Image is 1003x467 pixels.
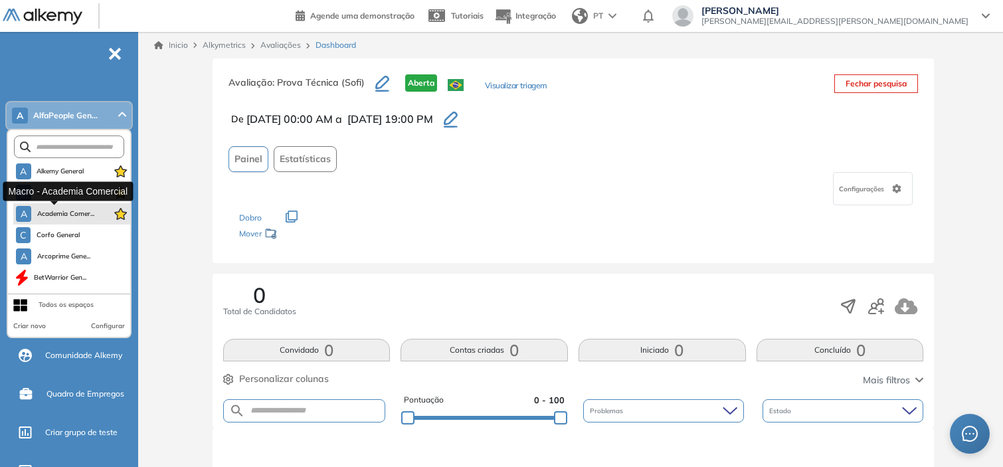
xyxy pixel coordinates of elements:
[579,339,746,361] button: Iniciado0
[405,74,437,92] span: Aberta
[13,321,46,331] button: Criar novo
[833,172,913,205] div: Configurações
[608,13,616,19] img: arrow
[3,181,133,201] div: Macro - Academia Comercial
[228,74,375,102] h3: Avaliação
[962,426,978,442] span: message
[239,213,262,223] span: Dobro
[485,80,547,94] button: Visualizar triagem
[45,426,118,438] span: Criar grupo de teste
[20,166,27,177] span: A
[590,406,626,416] span: Problemas
[203,40,246,50] span: Alkymetrics
[20,230,27,240] span: C
[34,272,86,283] span: BetWarrior Gen...
[260,40,301,50] a: Avaliações
[17,110,23,121] span: A
[253,284,266,306] span: 0
[296,7,414,23] a: Agende uma demonstração
[763,399,923,422] div: Estado
[91,321,125,331] button: Configurar
[239,223,372,247] div: Mover
[515,11,556,21] span: Integração
[37,166,84,177] span: Alkemy General
[583,399,744,422] div: Problemas
[701,5,968,16] span: [PERSON_NAME]
[572,8,588,24] img: world
[21,251,27,262] span: A
[757,339,924,361] button: Concluído0
[834,74,918,93] button: Fechar pesquisa
[46,388,124,400] span: Quadro de Empregos
[21,209,27,219] span: A
[534,394,565,407] span: 0 - 100
[274,146,337,172] button: Estatísticas
[223,372,329,386] button: Personalizar colunas
[223,306,296,318] span: Total de Candidatos
[769,406,794,416] span: Estado
[37,251,90,262] span: Arcoprime Gene...
[36,230,80,240] span: Corfo General
[246,111,333,127] span: [DATE] 00:00 AM
[401,339,568,361] button: Contas criadas0
[451,11,484,21] span: Tutoriais
[37,209,94,219] span: Academia Comer...
[316,39,356,51] span: Dashboard
[863,373,910,387] span: Mais filtros
[310,11,414,21] span: Agende uma demonstração
[231,112,244,126] span: De
[239,372,329,386] span: Personalizar colunas
[272,76,365,88] span: : Prova Técnica (Sofi)
[3,9,82,25] img: Logotipo
[593,10,603,22] span: PT
[234,152,262,166] span: Painel
[701,16,968,27] span: [PERSON_NAME][EMAIL_ADDRESS][PERSON_NAME][DOMAIN_NAME]
[448,79,464,91] img: BRA
[228,146,268,172] button: Painel
[863,373,923,387] button: Mais filtros
[280,152,331,166] span: Estatísticas
[404,394,444,407] span: Pontuação
[33,110,98,121] span: AlfaPeople Gen...
[45,349,122,361] span: Comunidade Alkemy
[347,111,433,127] span: [DATE] 19:00 PM
[335,111,342,127] span: a
[494,2,556,31] button: Integração
[229,403,245,419] img: SEARCH_ALT
[223,339,391,361] button: Convidado0
[839,184,887,194] span: Configurações
[154,39,188,51] a: Inicio
[39,300,94,310] div: Todos os espaços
